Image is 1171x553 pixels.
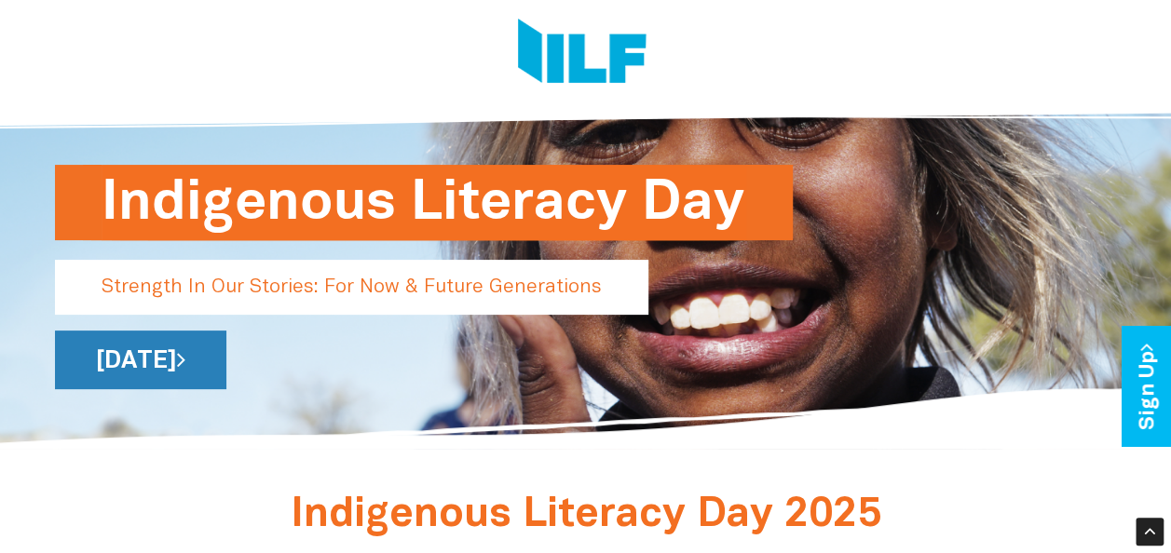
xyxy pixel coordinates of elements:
[55,330,226,389] a: [DATE]
[1136,518,1164,546] div: Scroll Back to Top
[291,496,881,534] span: Indigenous Literacy Day 2025
[55,260,648,315] p: Strength In Our Stories: For Now & Future Generations
[102,165,746,240] h1: Indigenous Literacy Day
[518,19,647,88] img: Logo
